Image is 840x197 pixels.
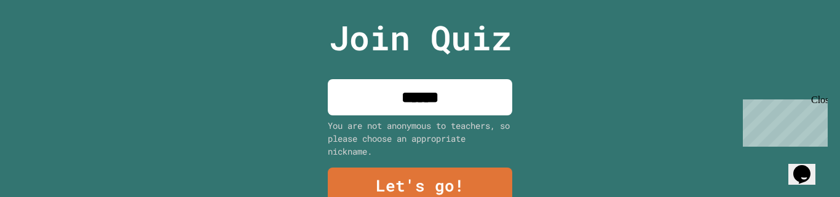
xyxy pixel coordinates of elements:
p: Join Quiz [329,12,512,63]
iframe: chat widget [738,95,828,147]
div: Chat with us now!Close [5,5,85,78]
iframe: chat widget [788,148,828,185]
div: You are not anonymous to teachers, so please choose an appropriate nickname. [328,119,512,158]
